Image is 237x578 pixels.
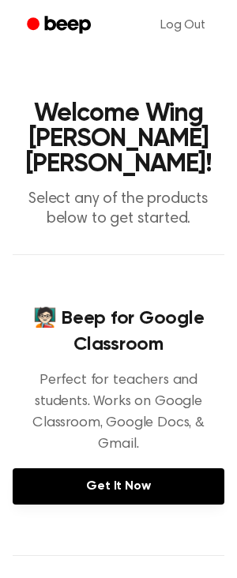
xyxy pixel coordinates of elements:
h4: 🧑🏻‍🏫 Beep for Google Classroom [13,306,224,358]
p: Select any of the products below to get started. [13,190,224,229]
h1: Welcome Wing [PERSON_NAME] [PERSON_NAME]! [13,101,224,177]
a: Beep [16,10,105,41]
a: Log Out [145,6,221,44]
p: Perfect for teachers and students. Works on Google Classroom, Google Docs, & Gmail. [13,370,224,456]
a: Get It Now [13,468,224,505]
